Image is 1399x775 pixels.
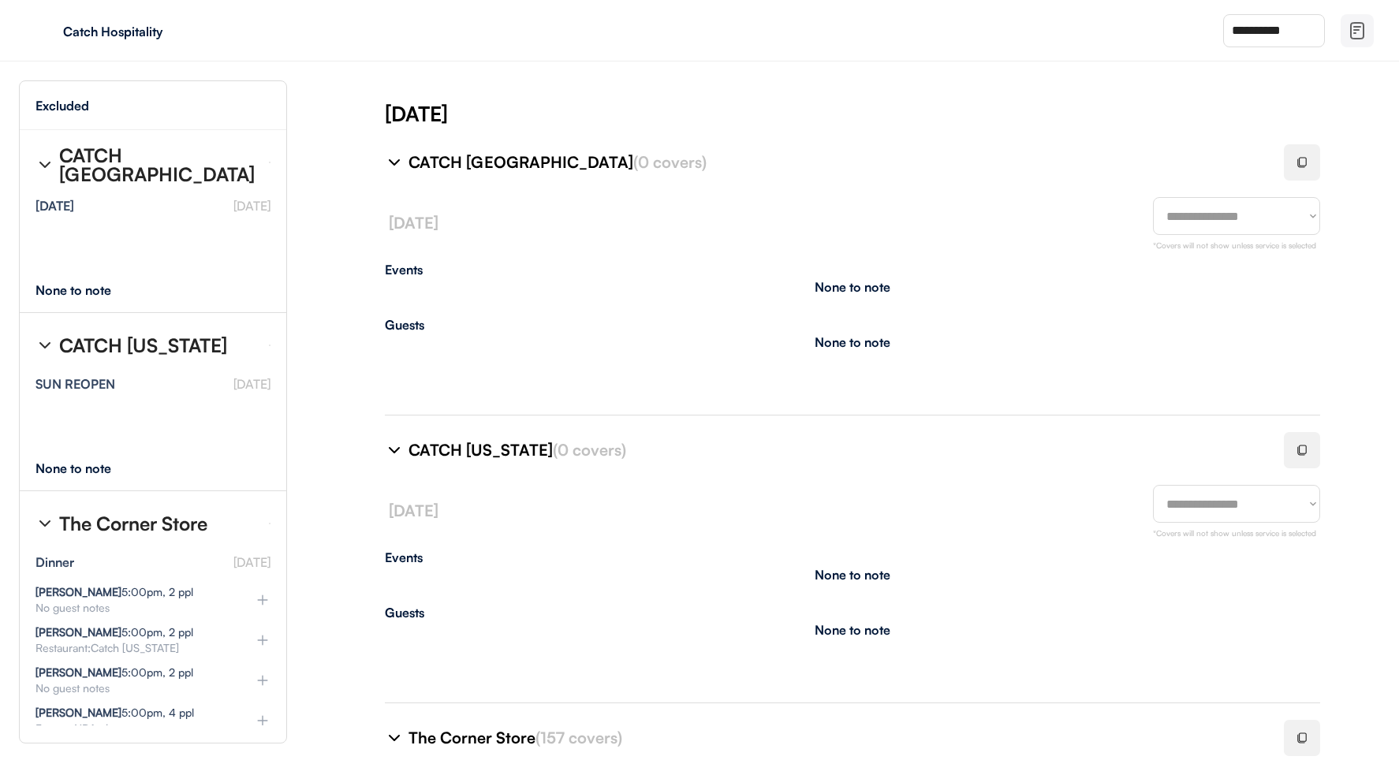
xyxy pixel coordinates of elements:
[35,587,193,598] div: 5:00pm, 2 ppl
[63,25,262,38] div: Catch Hospitality
[59,146,256,184] div: CATCH [GEOGRAPHIC_DATA]
[633,152,707,172] font: (0 covers)
[35,707,194,718] div: 5:00pm, 4 ppl
[35,155,54,174] img: chevron-right%20%281%29.svg
[233,198,270,214] font: [DATE]
[389,213,438,233] font: [DATE]
[35,723,229,734] div: Former NBA player
[35,585,121,598] strong: [PERSON_NAME]
[35,199,74,212] div: [DATE]
[35,706,121,719] strong: [PERSON_NAME]
[255,592,270,608] img: plus%20%281%29.svg
[35,514,54,533] img: chevron-right%20%281%29.svg
[35,284,140,296] div: None to note
[385,99,1399,128] div: [DATE]
[35,665,121,679] strong: [PERSON_NAME]
[35,643,229,654] div: Restaurant:Catch [US_STATE]
[389,501,438,520] font: [DATE]
[1153,240,1316,250] font: *Covers will not show unless service is selected
[409,151,1265,173] div: CATCH [GEOGRAPHIC_DATA]
[535,728,622,747] font: (157 covers)
[815,281,890,293] div: None to note
[255,673,270,688] img: plus%20%281%29.svg
[1153,528,1316,538] font: *Covers will not show unless service is selected
[409,727,1265,749] div: The Corner Store
[35,99,89,112] div: Excluded
[35,625,121,639] strong: [PERSON_NAME]
[35,627,193,638] div: 5:00pm, 2 ppl
[32,18,57,43] img: yH5BAEAAAAALAAAAAABAAEAAAIBRAA7
[409,439,1265,461] div: CATCH [US_STATE]
[815,568,890,581] div: None to note
[385,606,1320,619] div: Guests
[35,667,193,678] div: 5:00pm, 2 ppl
[385,441,404,460] img: chevron-right%20%281%29.svg
[35,462,140,475] div: None to note
[1348,21,1367,40] img: file-02.svg
[385,551,1320,564] div: Events
[385,263,1320,276] div: Events
[59,336,227,355] div: CATCH [US_STATE]
[815,624,890,636] div: None to note
[385,319,1320,331] div: Guests
[233,554,270,570] font: [DATE]
[255,713,270,728] img: plus%20%281%29.svg
[815,336,890,348] div: None to note
[35,378,115,390] div: SUN REOPEN
[35,336,54,355] img: chevron-right%20%281%29.svg
[35,556,74,568] div: Dinner
[59,514,207,533] div: The Corner Store
[553,440,626,460] font: (0 covers)
[35,602,229,613] div: No guest notes
[35,683,229,694] div: No guest notes
[385,728,404,747] img: chevron-right%20%281%29.svg
[255,632,270,648] img: plus%20%281%29.svg
[385,153,404,172] img: chevron-right%20%281%29.svg
[233,376,270,392] font: [DATE]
